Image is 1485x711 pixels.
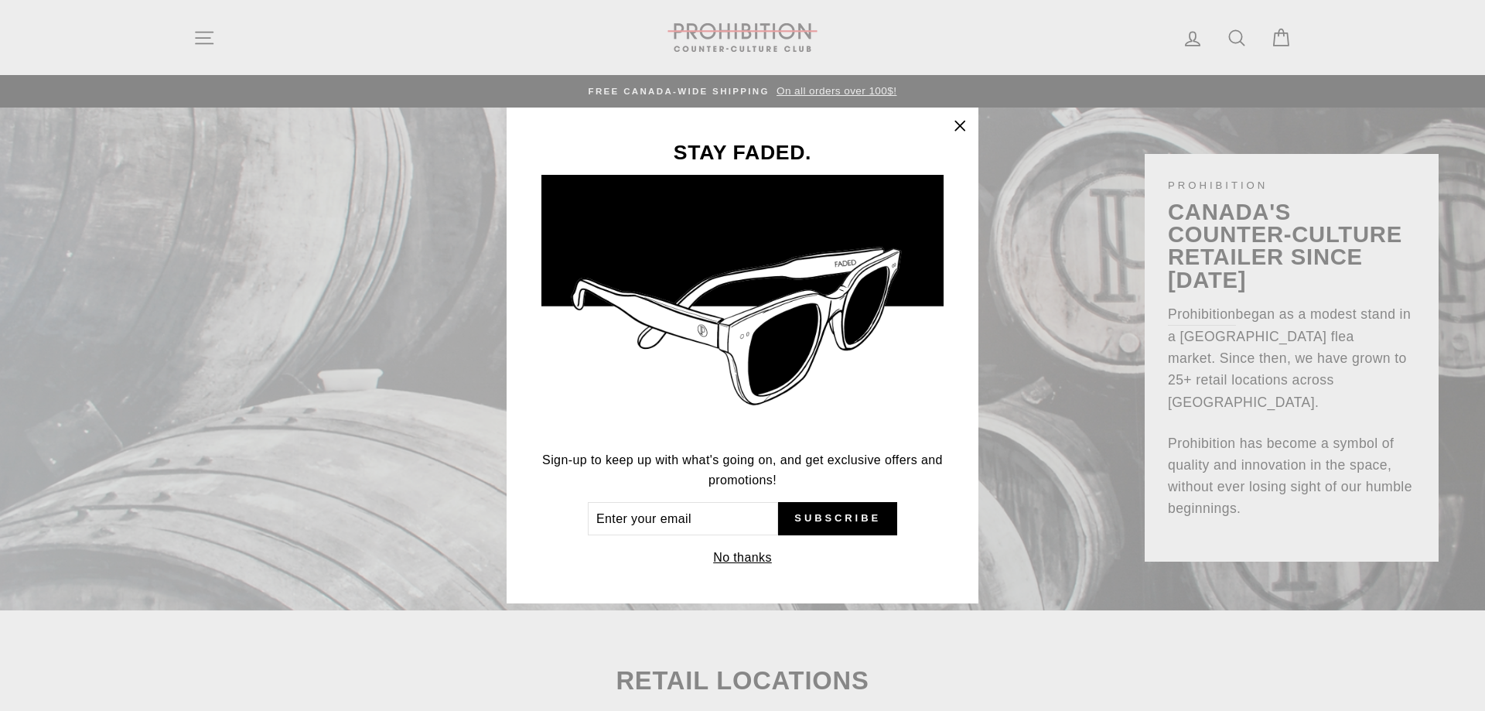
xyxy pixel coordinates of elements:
h3: STAY FADED. [541,142,944,163]
button: Subscribe [778,502,897,536]
input: Enter your email [588,502,778,536]
button: No thanks [708,547,777,569]
p: Sign-up to keep up with what's going on, and get exclusive offers and promotions! [541,450,944,490]
span: Subscribe [794,511,881,525]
